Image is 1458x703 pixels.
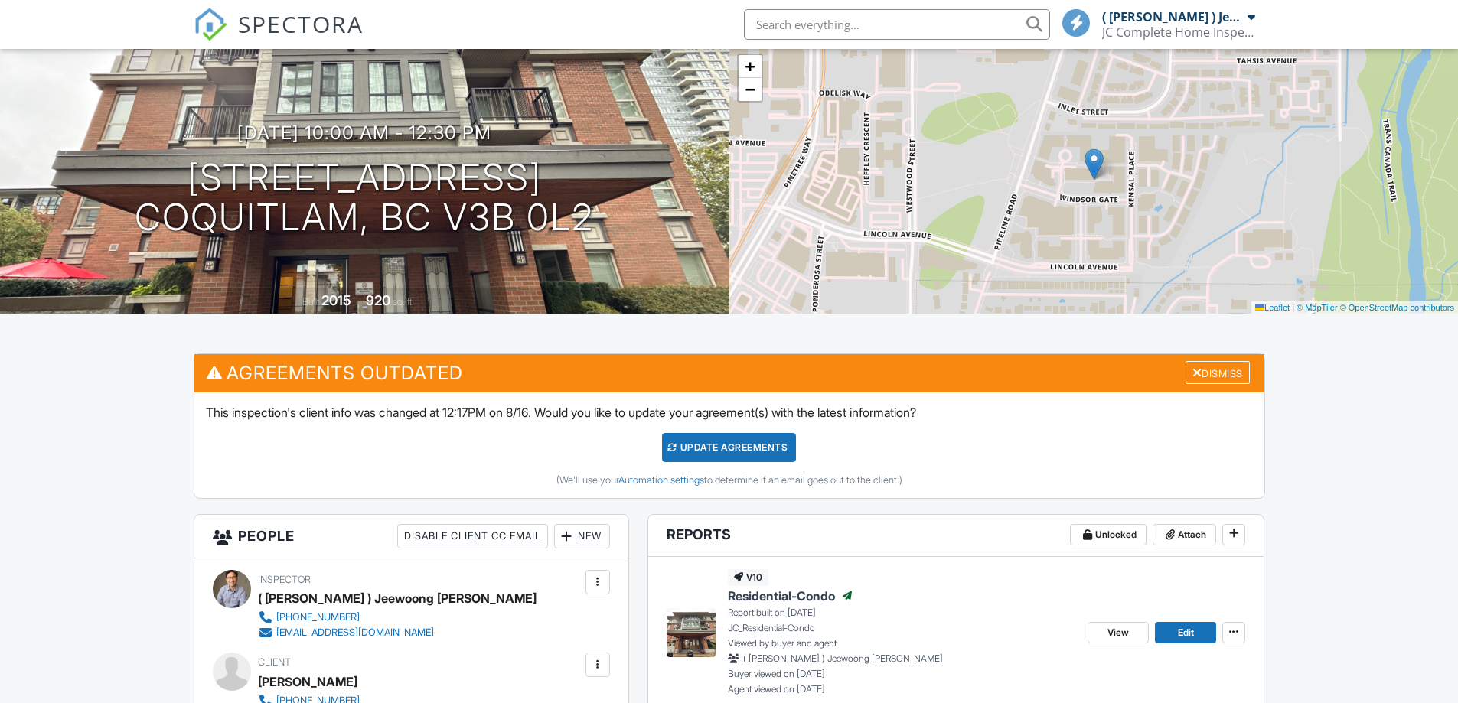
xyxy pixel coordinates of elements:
div: 2015 [321,292,351,308]
a: © MapTiler [1297,303,1338,312]
input: Search everything... [744,9,1050,40]
div: Dismiss [1186,361,1250,385]
div: [PHONE_NUMBER] [276,611,360,623]
div: ( [PERSON_NAME] ) Jeewoong [PERSON_NAME] [1102,9,1244,24]
span: + [745,57,755,76]
span: − [745,80,755,99]
div: [EMAIL_ADDRESS][DOMAIN_NAME] [276,627,434,639]
div: Disable Client CC Email [397,524,548,548]
a: [EMAIL_ADDRESS][DOMAIN_NAME] [258,625,524,640]
span: Inspector [258,574,311,585]
div: [PERSON_NAME] [258,670,357,693]
div: JC Complete Home Inspections [1102,24,1255,40]
a: © OpenStreetMap contributors [1340,303,1454,312]
a: Zoom out [739,78,762,101]
span: | [1292,303,1294,312]
span: Client [258,656,291,668]
div: This inspection's client info was changed at 12:17PM on 8/16. Would you like to update your agree... [194,392,1264,498]
a: Automation settings [618,474,704,486]
a: SPECTORA [194,21,364,53]
a: Leaflet [1255,303,1290,312]
div: New [554,524,610,548]
div: ( [PERSON_NAME] ) Jeewoong [PERSON_NAME] [258,587,537,610]
a: Zoom in [739,55,762,78]
span: sq. ft. [393,296,414,308]
img: The Best Home Inspection Software - Spectora [194,8,227,41]
h3: Agreements Outdated [194,354,1264,392]
div: (We'll use your to determine if an email goes out to the client.) [206,474,1253,487]
h3: People [194,515,628,558]
h1: [STREET_ADDRESS] Coquitlam, BC V3B 0L2 [135,158,594,239]
span: Built [302,296,319,308]
img: Marker [1085,148,1104,180]
a: [PHONE_NUMBER] [258,610,524,625]
span: SPECTORA [238,8,364,40]
div: Update Agreements [662,433,796,462]
h3: [DATE] 10:00 am - 12:30 pm [237,122,491,143]
div: 920 [366,292,390,308]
